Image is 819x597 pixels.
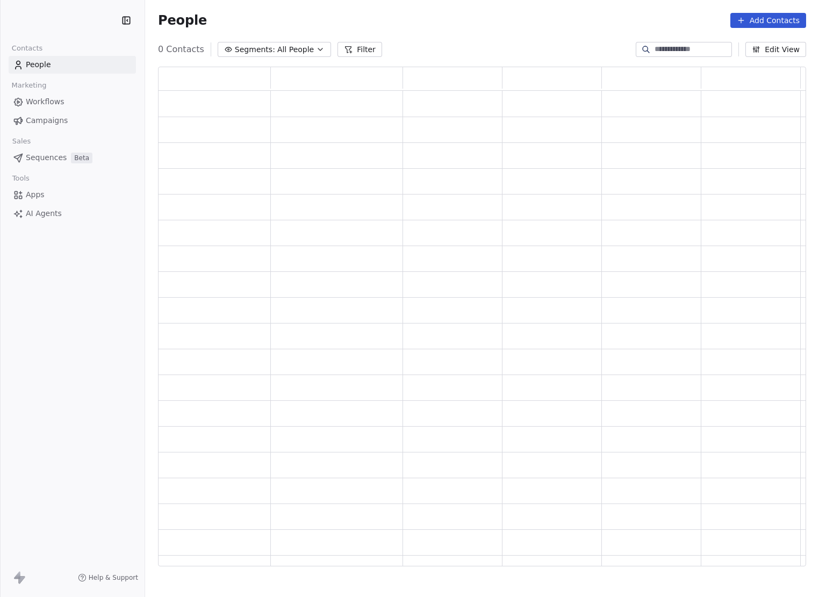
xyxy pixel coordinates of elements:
span: AI Agents [26,208,62,219]
a: People [9,56,136,74]
span: All People [277,44,314,55]
span: 0 Contacts [158,43,204,56]
span: Segments: [235,44,275,55]
span: Sequences [26,152,67,163]
span: Tools [8,170,34,186]
a: Workflows [9,93,136,111]
span: Apps [26,189,45,200]
span: Contacts [7,40,47,56]
span: Marketing [7,77,51,93]
a: Apps [9,186,136,204]
button: Add Contacts [730,13,806,28]
button: Edit View [745,42,806,57]
span: People [26,59,51,70]
span: People [158,12,207,28]
span: Beta [71,153,92,163]
a: AI Agents [9,205,136,222]
span: Campaigns [26,115,68,126]
span: Help & Support [89,573,138,582]
button: Filter [337,42,382,57]
a: SequencesBeta [9,149,136,167]
a: Campaigns [9,112,136,130]
span: Sales [8,133,35,149]
a: Help & Support [78,573,138,582]
span: Workflows [26,96,64,107]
